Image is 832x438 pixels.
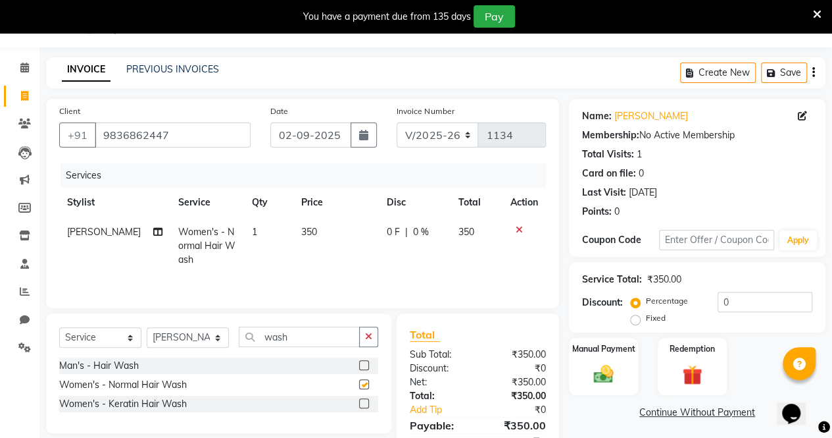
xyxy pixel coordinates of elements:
div: Net: [400,375,478,389]
a: INVOICE [62,58,110,82]
span: Total [410,328,440,342]
div: Card on file: [582,167,636,180]
input: Enter Offer / Coupon Code [659,230,774,250]
div: 0 [639,167,644,180]
th: Service [170,188,244,217]
th: Qty [244,188,293,217]
img: _gift.svg [676,363,708,387]
label: Redemption [670,343,715,355]
th: Stylist [59,188,170,217]
span: 0 F [387,225,400,239]
div: Services [61,163,556,188]
div: Total Visits: [582,148,634,161]
button: Create New [680,63,756,83]
div: 0 [614,205,620,219]
span: Women's - Normal Hair Wash [178,226,235,265]
span: 350 [458,226,474,238]
div: ₹350.00 [477,418,556,433]
div: ₹350.00 [477,348,556,362]
button: Apply [779,231,817,250]
div: Women's - Normal Hair Wash [59,378,187,392]
div: Discount: [582,296,623,310]
div: Coupon Code [582,233,659,247]
div: ₹0 [477,362,556,375]
button: Pay [474,5,515,28]
input: Search by Name/Mobile/Email/Code [95,123,251,148]
label: Percentage [646,295,688,307]
button: Save [761,63,807,83]
label: Invoice Number [397,105,454,117]
div: Discount: [400,362,478,375]
div: Sub Total: [400,348,478,362]
th: Disc [379,188,450,217]
div: ₹350.00 [477,389,556,403]
div: ₹350.00 [647,273,681,287]
a: [PERSON_NAME] [614,109,688,123]
label: Fixed [646,312,666,324]
div: Name: [582,109,612,123]
span: 1 [252,226,257,238]
label: Date [270,105,288,117]
img: _cash.svg [587,363,620,386]
span: 0 % [413,225,429,239]
label: Manual Payment [572,343,635,355]
div: No Active Membership [582,128,812,142]
th: Total [450,188,502,217]
a: PREVIOUS INVOICES [126,63,219,75]
div: Payable: [400,418,478,433]
div: [DATE] [629,186,657,200]
div: Membership: [582,128,639,142]
div: 1 [637,148,642,161]
a: Continue Without Payment [572,406,823,420]
div: Total: [400,389,478,403]
input: Search or Scan [239,327,360,347]
label: Client [59,105,80,117]
div: ₹350.00 [477,375,556,389]
div: ₹0 [491,403,556,417]
span: 350 [301,226,317,238]
a: Add Tip [400,403,491,417]
th: Price [293,188,379,217]
th: Action [502,188,546,217]
div: Man's - Hair Wash [59,359,139,373]
div: Points: [582,205,612,219]
div: You have a payment due from 135 days [303,10,471,24]
span: | [405,225,408,239]
div: Service Total: [582,273,642,287]
div: Women's - Keratin Hair Wash [59,397,187,411]
span: [PERSON_NAME] [67,226,141,238]
iframe: chat widget [777,385,819,425]
div: Last Visit: [582,186,626,200]
button: +91 [59,123,96,148]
